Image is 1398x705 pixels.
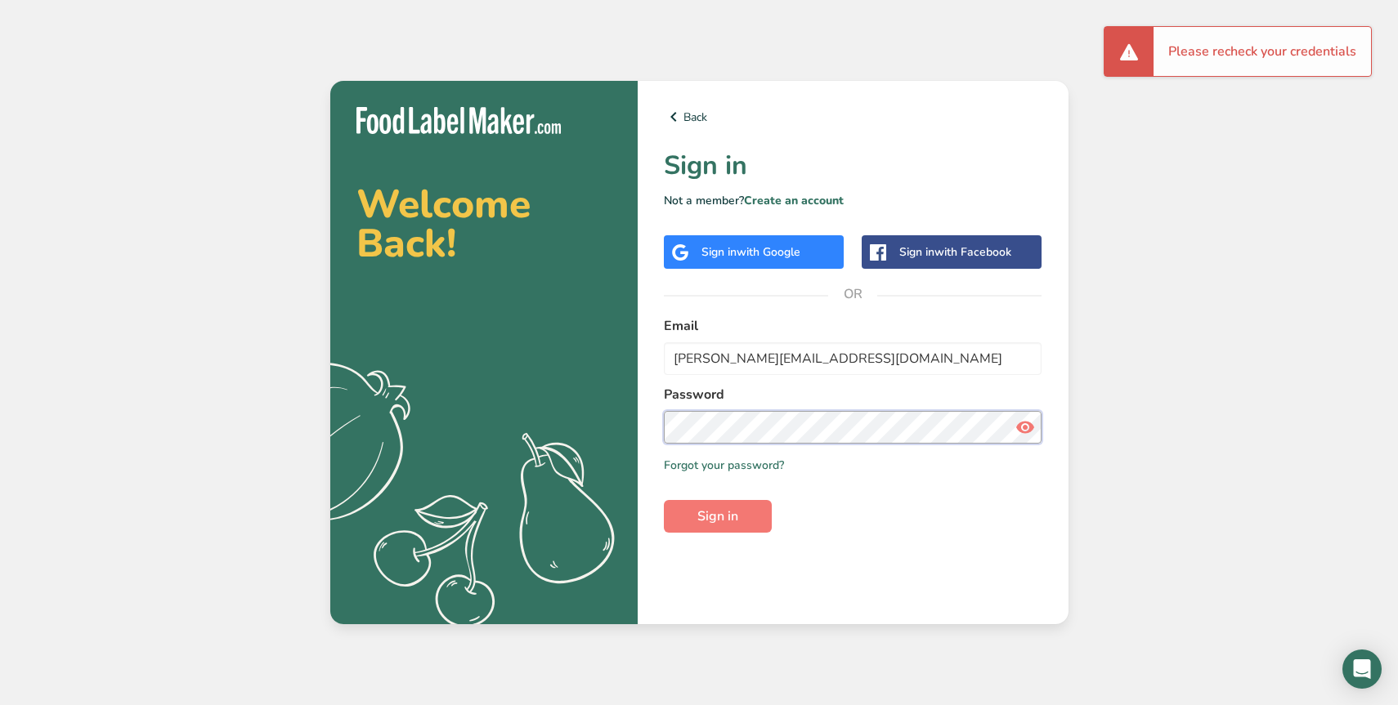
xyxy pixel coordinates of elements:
label: Password [664,385,1042,404]
div: Sign in [899,243,1011,261]
span: with Facebook [934,244,1011,260]
h1: Sign in [664,146,1042,185]
h2: Welcome Back! [356,185,612,263]
a: Create an account [744,193,844,208]
span: Sign in [697,506,738,526]
button: Sign in [664,500,772,533]
a: Forgot your password? [664,457,784,474]
span: OR [828,270,877,319]
a: Back [664,107,1042,127]
img: Food Label Maker [356,107,561,134]
input: Enter Your Email [664,342,1042,375]
label: Email [664,316,1042,336]
p: Not a member? [664,192,1042,209]
div: Open Intercom Messenger [1342,649,1382,689]
div: Please recheck your credentials [1154,27,1371,76]
div: Sign in [701,243,800,261]
span: with Google [737,244,800,260]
